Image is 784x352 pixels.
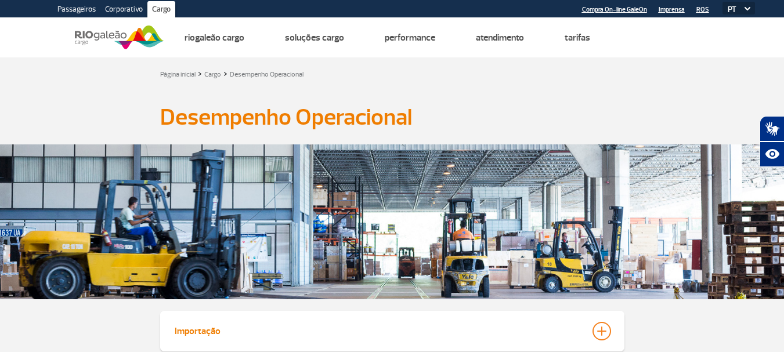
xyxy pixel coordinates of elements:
[659,6,685,13] a: Imprensa
[185,32,244,43] a: Riogaleão Cargo
[204,70,221,79] a: Cargo
[223,67,227,80] a: >
[175,322,221,337] div: Importação
[100,1,147,20] a: Corporativo
[160,107,624,127] h1: Desempenho Operacional
[230,70,304,79] a: Desempenho Operacional
[760,116,784,167] div: Plugin de acessibilidade da Hand Talk.
[160,70,196,79] a: Página inicial
[565,32,590,43] a: Tarifas
[582,6,647,13] a: Compra On-line GaleOn
[285,32,344,43] a: Soluções Cargo
[476,32,524,43] a: Atendimento
[696,6,709,13] a: RQS
[174,318,610,344] button: Importação
[760,116,784,141] button: Abrir tradutor de língua de sinais.
[53,1,100,20] a: Passageiros
[760,141,784,167] button: Abrir recursos assistivos.
[198,67,202,80] a: >
[147,1,175,20] a: Cargo
[385,32,435,43] a: Performance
